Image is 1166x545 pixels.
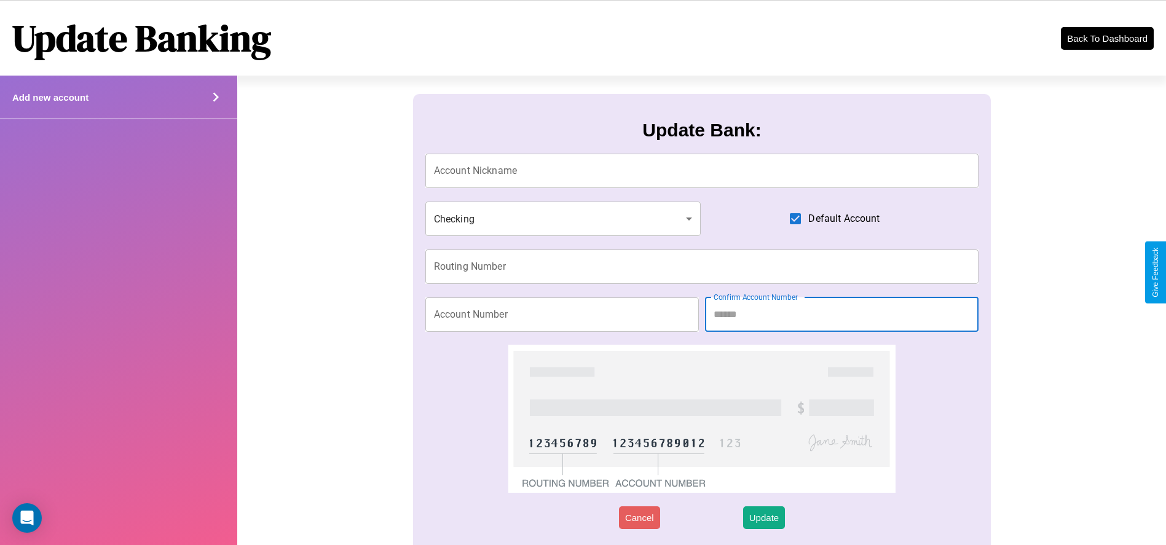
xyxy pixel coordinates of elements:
[1061,27,1154,50] button: Back To Dashboard
[12,92,89,103] h4: Add new account
[642,120,761,141] h3: Update Bank:
[12,13,271,63] h1: Update Banking
[714,292,798,302] label: Confirm Account Number
[425,202,701,236] div: Checking
[743,506,785,529] button: Update
[508,345,896,493] img: check
[1151,248,1160,297] div: Give Feedback
[12,503,42,533] div: Open Intercom Messenger
[619,506,660,529] button: Cancel
[808,211,880,226] span: Default Account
